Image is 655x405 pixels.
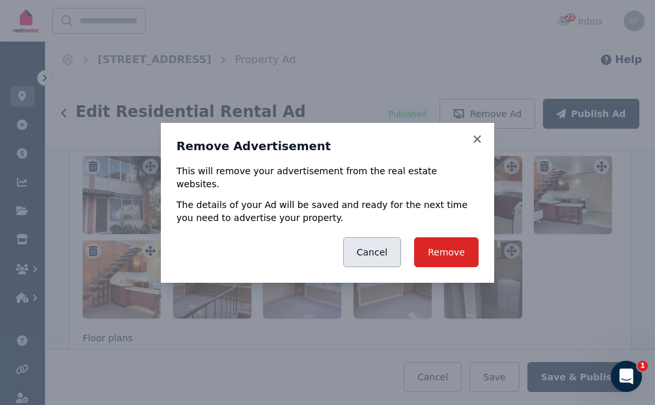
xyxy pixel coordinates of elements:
[414,237,479,267] button: Remove
[637,361,648,371] span: 1
[611,361,642,392] iframe: Intercom live chat
[176,138,479,154] h3: Remove Advertisement
[176,164,479,190] p: This will remove your advertisement from the real estate websites.
[176,198,479,224] p: The details of your Ad will be saved and ready for the next time you need to advertise your prope...
[343,237,401,267] button: Cancel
